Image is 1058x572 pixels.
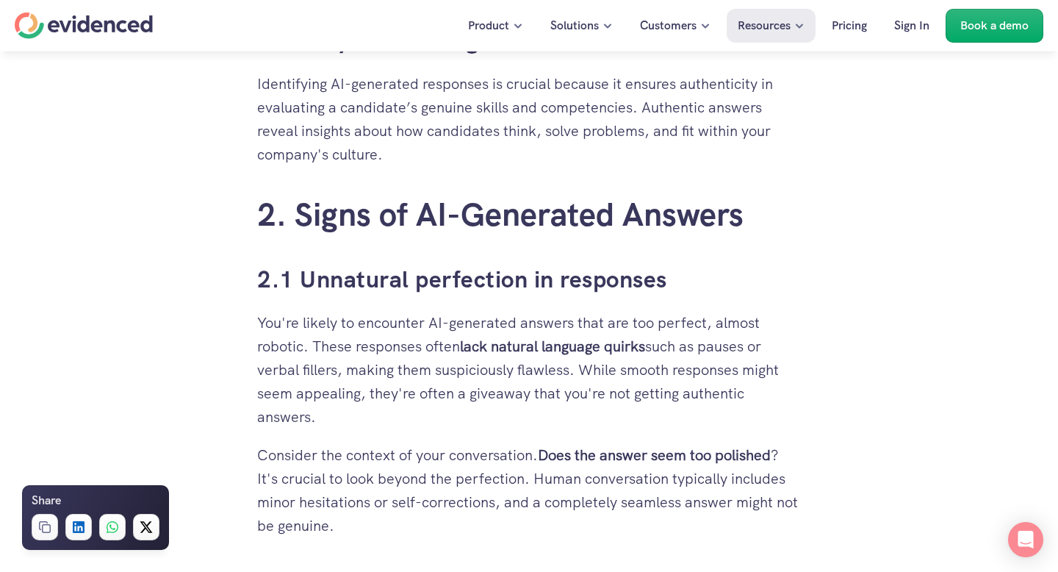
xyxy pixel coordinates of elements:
[550,16,599,35] p: Solutions
[257,193,744,235] a: 2. Signs of AI-Generated Answers
[32,491,61,510] h6: Share
[640,16,697,35] p: Customers
[883,9,940,43] a: Sign In
[468,16,509,35] p: Product
[257,264,667,295] a: 2.1 Unnatural perfection in responses
[832,16,867,35] p: Pricing
[257,311,801,429] p: You're likely to encounter AI-generated answers that are too perfect, almost robotic. These respo...
[538,446,771,465] strong: Does the answer seem too polished
[946,9,1043,43] a: Book a demo
[960,16,1029,35] p: Book a demo
[738,16,791,35] p: Resources
[821,9,878,43] a: Pricing
[257,72,801,166] p: Identifying AI-generated responses is crucial because it ensures authenticity in evaluating a can...
[1008,522,1043,557] div: Open Intercom Messenger
[257,443,801,537] p: Consider the context of your conversation. ? It's crucial to look beyond the perfection. Human co...
[15,12,153,39] a: Home
[894,16,929,35] p: Sign In
[460,337,645,356] strong: lack natural language quirks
